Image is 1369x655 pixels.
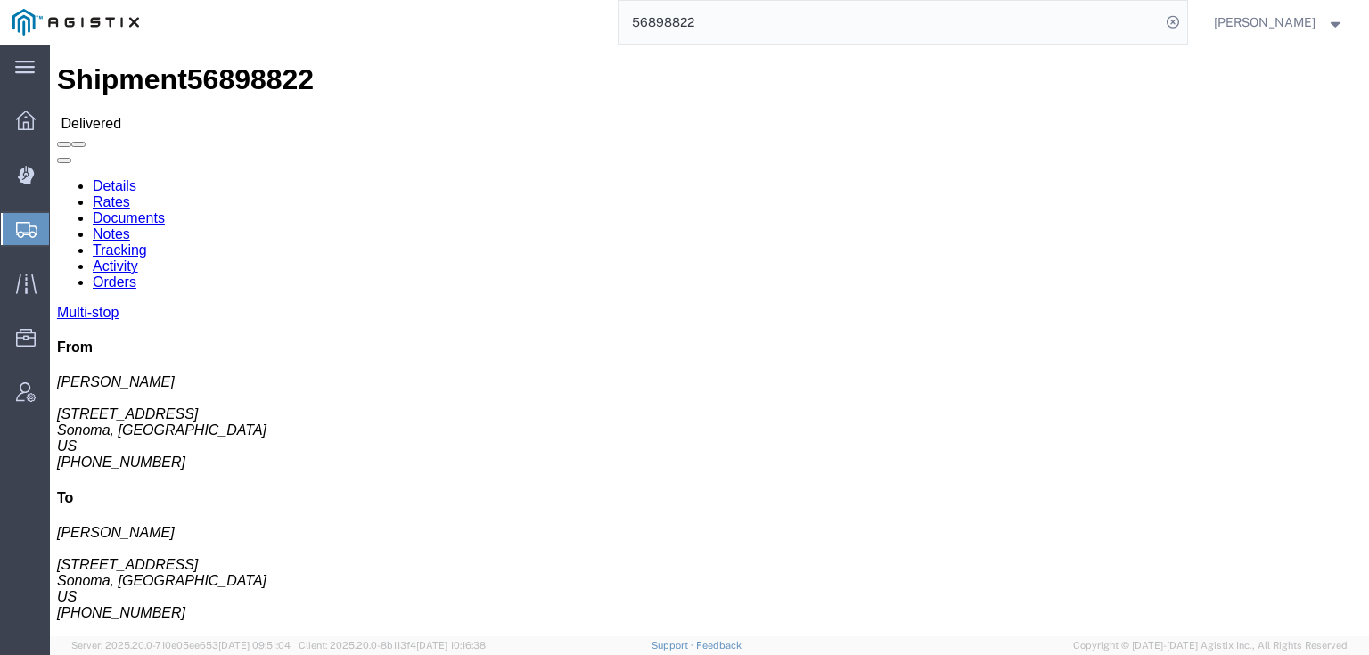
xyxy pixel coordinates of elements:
span: Server: 2025.20.0-710e05ee653 [71,640,291,651]
span: Tammy Bray [1214,12,1316,32]
a: Support [652,640,696,651]
img: logo [12,9,139,36]
span: [DATE] 10:16:38 [416,640,486,651]
button: [PERSON_NAME] [1213,12,1345,33]
a: Feedback [696,640,742,651]
iframe: FS Legacy Container [50,45,1369,636]
span: [DATE] 09:51:04 [218,640,291,651]
span: Copyright © [DATE]-[DATE] Agistix Inc., All Rights Reserved [1073,638,1348,653]
input: Search for shipment number, reference number [619,1,1160,44]
span: Client: 2025.20.0-8b113f4 [299,640,486,651]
